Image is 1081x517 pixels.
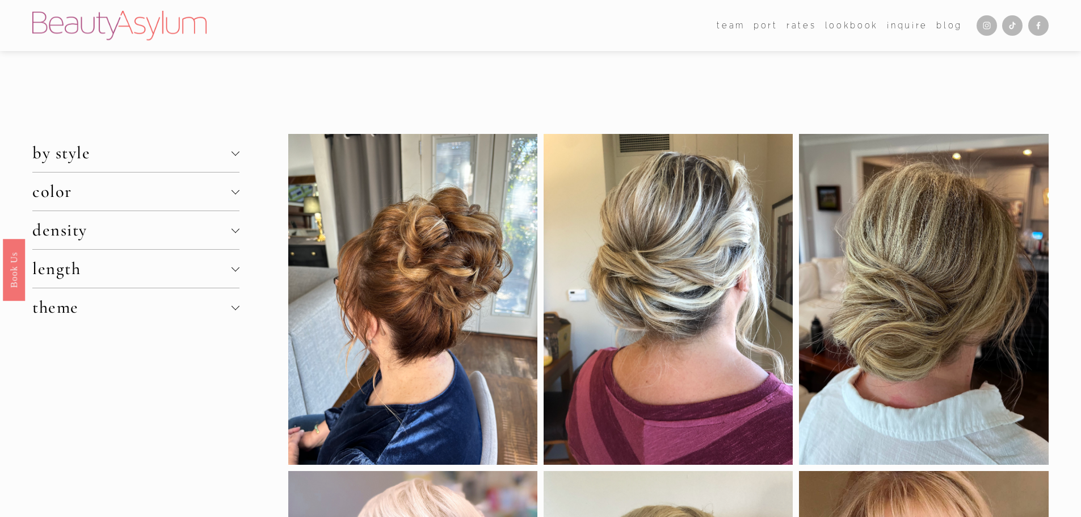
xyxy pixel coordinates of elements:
[717,18,745,33] span: team
[1002,15,1023,36] a: TikTok
[32,258,231,279] span: length
[3,238,25,300] a: Book Us
[825,17,878,33] a: Lookbook
[32,220,231,241] span: density
[32,11,207,40] img: Beauty Asylum | Bridal Hair &amp; Makeup Charlotte &amp; Atlanta
[32,173,239,211] button: color
[32,288,239,326] button: theme
[1028,15,1049,36] a: Facebook
[754,17,778,33] a: port
[717,17,745,33] a: folder dropdown
[32,181,231,202] span: color
[32,142,231,163] span: by style
[32,250,239,288] button: length
[786,17,816,33] a: Rates
[32,297,231,318] span: theme
[977,15,997,36] a: Instagram
[936,17,962,33] a: Blog
[32,134,239,172] button: by style
[32,211,239,249] button: density
[887,17,928,33] a: Inquire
